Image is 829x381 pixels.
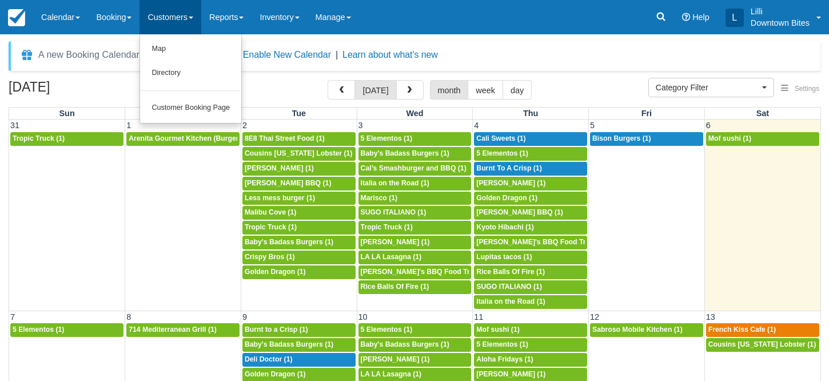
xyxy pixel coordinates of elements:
span: 8E8 Thai Street Food (1) [245,134,325,142]
a: Golden Dragon (1) [242,265,356,279]
a: Burnt To A Crisp (1) [474,162,587,176]
a: Less mess burger (1) [242,192,356,205]
button: [DATE] [354,80,396,100]
a: Cousins [US_STATE] Lobster (1) [242,147,356,161]
a: Crispy Bros (1) [242,251,356,264]
a: 5 Elementos (1) [474,338,587,352]
span: Baby's Badass Burgers (1) [245,340,333,348]
button: Category Filter [648,78,774,97]
a: Sabroso Mobile Kitchen (1) [590,323,703,337]
a: Tropic Truck (1) [242,221,356,235]
span: Rice Balls Of Fire (1) [476,268,545,276]
span: Tropic Truck (1) [361,223,413,231]
span: LA LA Lasagna (1) [361,370,422,378]
span: Bison Burgers (1) [592,134,651,142]
span: [PERSON_NAME]'s BBQ Food Truck (1) [361,268,493,276]
span: Rice Balls Of Fire (1) [361,283,429,291]
a: Tropic Truck (1) [358,221,472,235]
a: Marisco (1) [358,192,472,205]
a: 5 Elementos (1) [358,132,472,146]
a: 8E8 Thai Street Food (1) [242,132,356,146]
img: checkfront-main-nav-mini-logo.png [8,9,25,26]
span: Baby's Badass Burgers (1) [361,340,449,348]
a: [PERSON_NAME] (1) [242,162,356,176]
a: Mof sushi (1) [474,323,587,337]
div: A new Booking Calendar experience is available! [38,48,238,62]
span: Kyoto Hibachi (1) [476,223,534,231]
a: Cali Sweets (1) [474,132,587,146]
a: Learn about what's new [342,50,438,59]
a: SUGO ITALIANO (1) [358,206,472,220]
span: Cali Sweets (1) [476,134,525,142]
span: Wed [406,109,423,118]
a: 5 Elementos (1) [10,323,123,337]
span: 714 Mediterranean Grill (1) [129,326,217,334]
p: Lilli [751,6,810,17]
span: [PERSON_NAME] BBQ (1) [245,179,332,187]
span: Italia on the Road (1) [476,297,545,305]
a: [PERSON_NAME] BBQ (1) [474,206,587,220]
span: [PERSON_NAME] BBQ (1) [476,208,563,216]
a: Golden Dragon (1) [474,192,587,205]
a: Cal’s Smashburger and BBQ (1) [358,162,472,176]
ul: Customers [140,34,242,124]
a: Burnt to a Crisp (1) [242,323,356,337]
div: L [726,9,744,27]
a: Baby's Badass Burgers (1) [358,338,472,352]
a: Tropic Truck (1) [10,132,123,146]
button: week [468,80,503,100]
span: 5 Elementos (1) [361,134,412,142]
span: 1 [125,121,132,130]
span: 12 [589,312,600,322]
span: Help [692,13,710,22]
a: Lupitas tacos (1) [474,251,587,264]
span: 9 [241,312,248,322]
span: Malibu Cove (1) [245,208,296,216]
a: Cousins [US_STATE] Lobster (1) [706,338,819,352]
span: [PERSON_NAME] (1) [476,370,545,378]
button: Settings [774,81,826,97]
span: French Kiss Cafe (1) [708,326,776,334]
span: [PERSON_NAME] (1) [245,164,314,172]
a: Baby's Badass Burgers (1) [242,338,356,352]
span: Sun [59,109,75,118]
span: Burnt To A Crisp (1) [476,164,541,172]
span: Golden Dragon (1) [245,268,306,276]
span: Burnt to a Crisp (1) [245,326,308,334]
span: SUGO ITALIANO (1) [361,208,427,216]
p: Downtown Bites [751,17,810,29]
span: 13 [705,312,716,322]
span: Italia on the Road (1) [361,179,429,187]
a: 5 Elementos (1) [474,147,587,161]
span: Mof sushi (1) [708,134,751,142]
span: Tue [292,109,306,118]
a: Arenita Gourmet Kitchen (Burger) (1) [126,132,240,146]
span: 5 Elementos (1) [476,340,528,348]
span: Baby's Badass Burgers (1) [245,238,333,246]
span: Fri [641,109,652,118]
span: 5 Elementos (1) [361,326,412,334]
span: [PERSON_NAME]'s BBQ Food Truck (1) [476,238,608,246]
span: 11 [473,312,484,322]
span: Thu [523,109,538,118]
a: Baby's Badass Burgers (1) [242,236,356,249]
a: Deli Doctor (1) [242,353,356,367]
span: Baby's Badass Burgers (1) [361,149,449,157]
span: 5 [589,121,596,130]
span: Less mess burger (1) [245,194,315,202]
h2: [DATE] [9,80,153,101]
a: Malibu Cove (1) [242,206,356,220]
span: Aloha Fridays (1) [476,355,533,363]
button: day [503,80,532,100]
span: SUGO ITALIANO (1) [476,283,542,291]
a: SUGO ITALIANO (1) [474,280,587,294]
a: Rice Balls Of Fire (1) [358,280,472,294]
span: 7 [9,312,16,322]
span: Deli Doctor (1) [245,355,293,363]
a: Directory [140,61,241,85]
i: Help [682,13,690,21]
span: 31 [9,121,21,130]
a: LA LA Lasagna (1) [358,251,472,264]
button: month [430,80,469,100]
a: 714 Mediterranean Grill (1) [126,323,240,337]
